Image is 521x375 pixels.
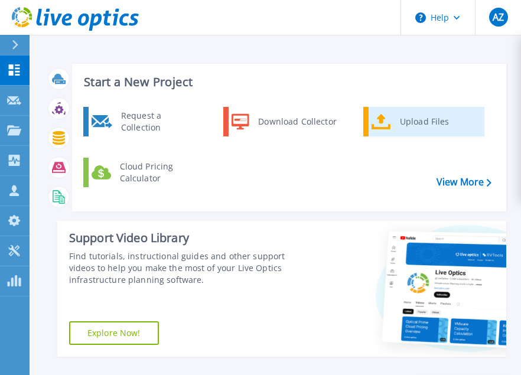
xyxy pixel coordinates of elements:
div: Upload Files [394,110,481,133]
a: Upload Files [363,107,484,136]
a: Cloud Pricing Calculator [83,158,204,187]
a: Download Collector [223,107,344,136]
div: Download Collector [252,110,341,133]
div: Request a Collection [115,110,201,133]
span: AZ [493,12,504,22]
a: View More [437,177,491,188]
h3: Start a New Project [84,76,491,89]
div: Find tutorials, instructional guides and other support videos to help you make the most of your L... [69,250,298,286]
a: Request a Collection [83,107,204,136]
div: Support Video Library [69,230,298,246]
div: Cloud Pricing Calculator [114,161,201,184]
a: Explore Now! [69,321,159,345]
